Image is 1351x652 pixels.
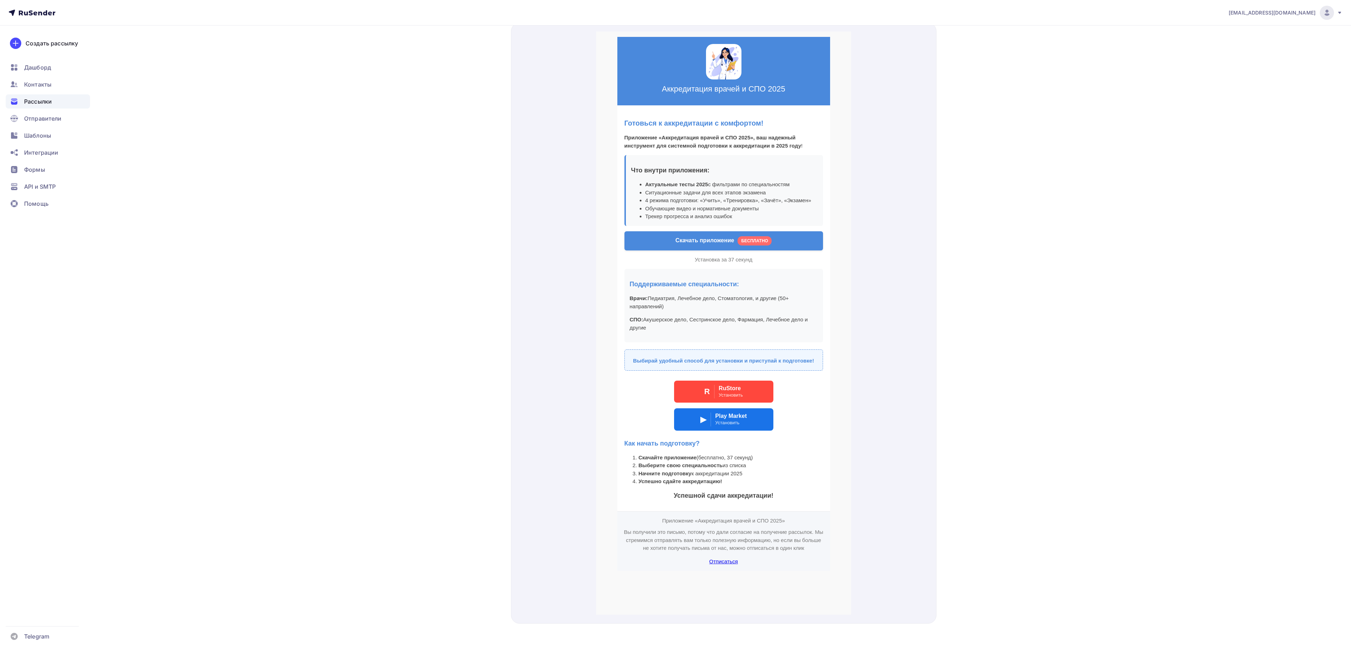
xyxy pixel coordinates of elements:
[24,131,51,140] span: Шаблоны
[49,149,222,157] li: с фильтрами по специальностям
[6,111,90,126] a: Отправители
[27,497,229,521] p: Вы получили это письмо, потому что дали согласие на получение рассылок. Мы стремимся отправлять в...
[34,285,47,291] strong: СПО:
[35,134,222,144] h3: Что внутри приложения:
[28,459,227,469] h3: Успешной сдачи аккредитации!
[49,165,222,173] li: 4 режима подготовки: «Учить», «Тренировка», «Зачёт», «Экзамен»
[119,381,151,388] div: Play Market
[24,632,49,641] span: Telegram
[34,325,221,333] p: Выбирай удобный способ для установки и приступай к подготовке!
[26,39,78,48] div: Создать рассылку
[6,162,90,177] a: Формы
[24,63,51,72] span: Дашборд
[24,165,45,174] span: Формы
[104,381,115,395] td: ▶
[78,377,177,399] a: ▶ Play Market Установить
[27,485,229,493] p: Приложение «Аккредитация врачей и СПО 2025»
[6,128,90,143] a: Шаблоны
[49,181,222,189] li: Трекер прогресса и анализ ошибок
[43,423,101,429] strong: Скачайте приложение
[141,205,176,214] span: БЕСПЛАТНО
[49,157,222,165] li: Ситуационные задачи для всех этапов экзамена
[34,263,222,279] p: Педиатрия, Лечебное дело, Стоматология, и другие (50+ направлений)
[43,430,227,438] li: из списка
[1229,6,1342,20] a: [EMAIL_ADDRESS][DOMAIN_NAME]
[43,431,127,437] strong: Выберите свою специальность
[28,224,227,232] p: Установка за 37 секунд
[43,438,227,446] li: к аккредитации 2025
[28,102,227,118] p: !
[49,173,222,181] li: Обучающие видео и нормативные документы
[24,199,49,208] span: Помощь
[24,97,52,106] span: Рассылки
[108,353,118,367] td: R
[6,60,90,74] a: Дашборд
[24,182,56,191] span: API и SMTP
[1229,9,1316,16] span: [EMAIL_ADDRESS][DOMAIN_NAME]
[43,439,95,445] strong: Начните подготовку
[123,360,147,367] div: Установить
[110,12,145,48] img: MedExam
[28,103,205,117] strong: Приложение «Аккредитация врачей и СПО 2025», ваш надежный инструмент для системной подготовки к а...
[34,284,222,300] p: Акушерское дело, Сестринское дело, Фармация, Лечебное дело и другие
[6,94,90,109] a: Рассылки
[28,407,227,417] h3: Как начать подготовку?
[6,77,90,92] a: Контакты
[24,148,58,157] span: Интеграции
[43,422,227,430] li: (бесплатно, 37 секунд)
[123,353,147,360] div: RuStore
[34,248,222,258] h3: Поддерживаемые специальности:
[113,527,142,533] a: Отписаться
[43,447,126,453] strong: Успешно сдайте аккредитацию!
[24,80,51,89] span: Контакты
[24,114,62,123] span: Отправители
[27,51,229,63] h1: Аккредитация врачей и СПО 2025
[34,264,52,270] strong: Врачи:
[78,349,177,371] a: R RuStore Установить
[28,200,227,219] a: Скачать приложениеБЕСПЛАТНО
[119,388,151,395] div: Установить
[28,86,227,97] h2: Готовься к аккредитации с комфортом!
[49,150,112,156] strong: Актуальные тесты 2025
